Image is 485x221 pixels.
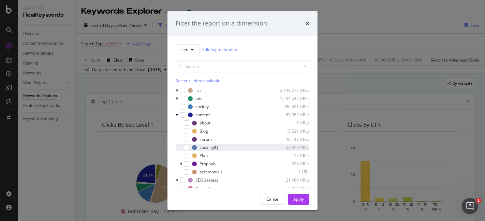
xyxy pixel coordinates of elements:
[195,104,209,109] div: society
[276,136,309,142] div: 48,148 URLs
[195,87,201,93] div: list
[176,19,267,28] div: Filter the report on a dimension
[276,144,309,150] div: 23,019 URLs
[200,169,223,175] div: testimonials
[200,144,218,150] div: LocalityIQ
[200,161,216,167] div: Prophub
[276,104,309,109] div: 286,651 URLs
[276,120,309,126] div: 9 URLs
[276,161,309,167] div: 338 URLs
[276,96,309,101] div: 1,244,547 URLs
[276,128,309,134] div: 15,521 URLs
[176,78,309,84] div: Select all data available
[200,128,208,134] div: Blog
[195,185,215,191] div: #nomatch
[195,177,218,183] div: SEOUseless
[261,194,285,205] button: Cancel
[305,19,309,28] div: times
[181,47,188,52] span: seo
[176,44,200,55] button: seo
[476,198,481,203] span: 1
[167,11,318,210] div: modal
[176,61,309,72] input: Search
[276,87,309,93] div: 3,148,277 URLs
[200,136,212,142] div: Forum
[195,96,202,101] div: ads
[462,198,478,214] iframe: Intercom live chat
[276,112,309,118] div: 87,053 URLs
[195,112,210,118] div: content
[202,46,237,53] a: Edit Segmentation
[293,196,304,202] div: Apply
[200,120,210,126] div: about
[276,169,309,175] div: 1 URL
[288,194,309,205] button: Apply
[276,177,309,183] div: 21,460 URLs
[276,153,309,158] div: 17 URLs
[266,196,279,202] div: Cancel
[276,185,309,191] div: 5,014 URLs
[200,153,208,158] div: Plan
